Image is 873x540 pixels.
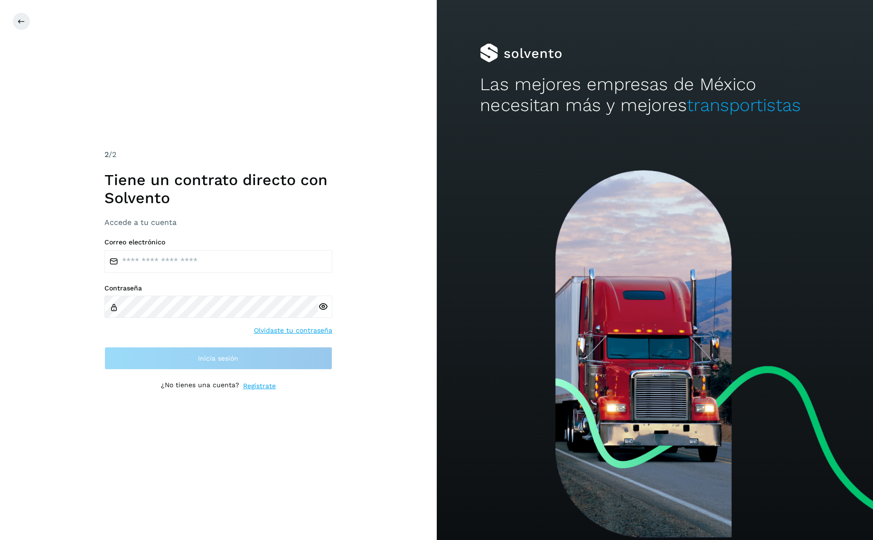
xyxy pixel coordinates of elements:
span: 2 [104,150,109,159]
a: Olvidaste tu contraseña [254,326,332,335]
h1: Tiene un contrato directo con Solvento [104,171,332,207]
h3: Accede a tu cuenta [104,218,332,227]
p: ¿No tienes una cuenta? [161,381,239,391]
div: /2 [104,149,332,160]
button: Inicia sesión [104,347,332,370]
label: Correo electrónico [104,238,332,246]
h2: Las mejores empresas de México necesitan más y mejores [480,74,829,116]
a: Regístrate [243,381,276,391]
label: Contraseña [104,284,332,292]
span: Inicia sesión [198,355,238,362]
span: transportistas [686,95,800,115]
